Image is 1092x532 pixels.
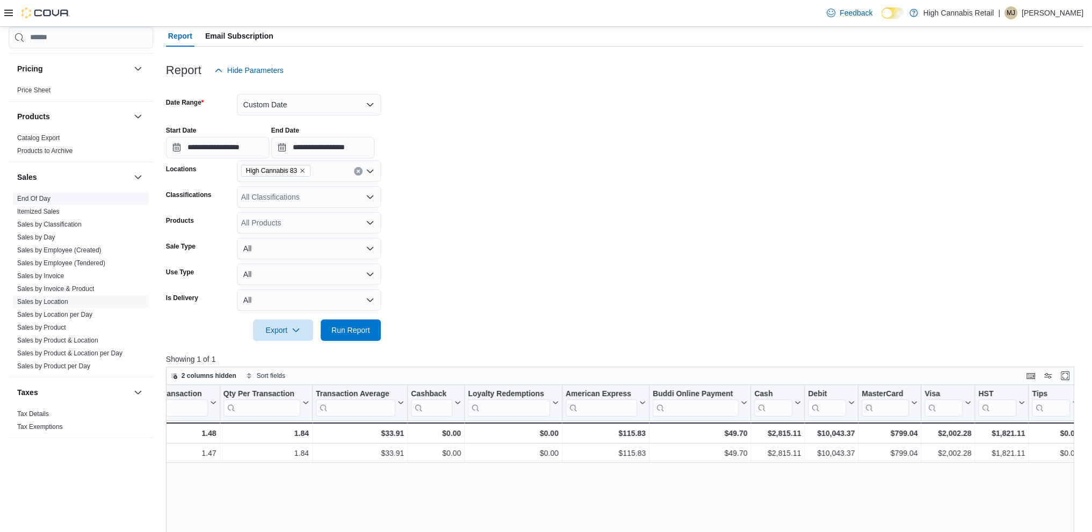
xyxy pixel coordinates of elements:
[166,268,194,276] label: Use Type
[978,447,1025,460] div: $1,821.11
[17,194,50,203] span: End Of Day
[331,325,370,336] span: Run Report
[17,172,129,183] button: Sales
[316,427,404,440] div: $33.91
[242,369,290,382] button: Sort fields
[1032,447,1079,460] div: $0.00
[182,371,236,380] span: 2 columns hidden
[17,86,50,94] span: Price Sheet
[754,427,801,440] div: $2,815.11
[17,111,50,122] h3: Products
[246,165,297,176] span: High Cannabis 83
[166,191,212,199] label: Classifications
[653,389,747,416] button: Buddi Online Payment
[1059,369,1072,382] button: Enter fullscreen
[978,427,1025,440] div: $1,821.11
[316,389,404,416] button: Transaction Average
[754,389,801,416] button: Cash
[822,2,877,24] a: Feedback
[17,246,102,254] span: Sales by Employee (Created)
[998,6,1000,19] p: |
[978,389,1016,416] div: HST
[653,389,739,416] div: Buddi Online Payment
[316,389,395,416] div: Transaction Average
[1042,369,1054,382] button: Display options
[862,389,917,416] button: MasterCard
[316,389,395,399] div: Transaction Average
[166,126,197,135] label: Start Date
[316,447,404,460] div: $33.91
[132,386,144,399] button: Taxes
[565,389,637,416] div: American Express
[17,147,73,155] a: Products to Archive
[411,389,452,399] div: Cashback
[1007,6,1015,19] span: MJ
[17,246,102,254] a: Sales by Employee (Created)
[124,447,216,460] div: 1.47
[808,427,855,440] div: $10,043.37
[411,389,452,416] div: Cashback
[17,63,42,74] h3: Pricing
[237,94,381,115] button: Custom Date
[17,221,82,228] a: Sales by Classification
[17,297,68,306] span: Sales by Location
[808,447,855,460] div: $10,043.37
[253,319,313,341] button: Export
[17,86,50,94] a: Price Sheet
[124,427,216,440] div: 1.48
[17,259,105,267] a: Sales by Employee (Tendered)
[17,410,49,418] a: Tax Details
[862,427,917,440] div: $799.04
[881,8,904,19] input: Dark Mode
[271,126,299,135] label: End Date
[166,242,196,251] label: Sale Type
[354,167,363,176] button: Clear input
[924,389,971,416] button: Visa
[210,60,288,81] button: Hide Parameters
[468,389,550,399] div: Loyalty Redemptions
[132,110,144,123] button: Products
[17,362,90,370] span: Sales by Product per Day
[653,447,747,460] div: $49.70
[9,407,153,438] div: Taxes
[223,389,300,416] div: Qty Per Transaction
[468,447,559,460] div: $0.00
[9,192,153,377] div: Sales
[1032,389,1070,416] div: Tips
[1032,427,1079,440] div: $0.00
[862,447,917,460] div: $799.04
[132,62,144,75] button: Pricing
[17,337,98,344] a: Sales by Product & Location
[166,98,204,107] label: Date Range
[1024,369,1037,382] button: Keyboard shortcuts
[17,134,60,142] a: Catalog Export
[166,165,197,173] label: Locations
[468,427,559,440] div: $0.00
[166,354,1083,365] p: Showing 1 of 1
[257,371,285,380] span: Sort fields
[924,427,971,440] div: $2,002.28
[17,423,63,431] a: Tax Exemptions
[132,171,144,184] button: Sales
[840,8,872,18] span: Feedback
[17,387,129,398] button: Taxes
[653,427,747,440] div: $49.70
[978,389,1025,416] button: HST
[468,389,550,416] div: Loyalty Redemptions
[17,362,90,370] a: Sales by Product per Day
[1022,6,1083,19] p: [PERSON_NAME]
[17,311,92,318] a: Sales by Location per Day
[168,25,192,47] span: Report
[237,289,381,311] button: All
[366,167,374,176] button: Open list of options
[978,389,1016,399] div: HST
[566,447,646,460] div: $115.83
[17,111,129,122] button: Products
[17,220,82,229] span: Sales by Classification
[223,447,308,460] div: 1.84
[366,218,374,227] button: Open list of options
